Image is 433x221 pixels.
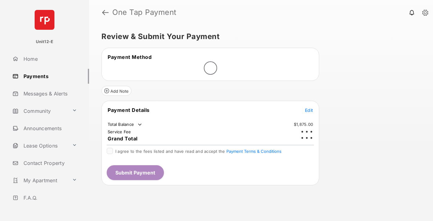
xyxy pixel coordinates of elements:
[108,135,138,142] span: Grand Total
[10,86,89,101] a: Messages & Alerts
[10,138,70,153] a: Lease Options
[108,107,150,113] span: Payment Details
[10,104,70,118] a: Community
[35,10,54,30] img: svg+xml;base64,PHN2ZyB4bWxucz0iaHR0cDovL3d3dy53My5vcmcvMjAwMC9zdmciIHdpZHRoPSI2NCIgaGVpZ2h0PSI2NC...
[10,190,89,205] a: F.A.Q.
[305,107,313,113] button: Edit
[226,149,281,154] button: I agree to the fees listed and have read and accept the
[108,54,152,60] span: Payment Method
[115,149,281,154] span: I agree to the fees listed and have read and accept the
[10,121,89,136] a: Announcements
[10,69,89,84] a: Payments
[107,165,164,180] button: Submit Payment
[10,173,70,188] a: My Apartment
[294,122,313,127] td: $1,875.00
[101,33,416,40] h5: Review & Submit Your Payment
[10,156,89,170] a: Contact Property
[101,86,131,96] button: Add Note
[107,129,131,135] td: Service Fee
[112,9,177,16] strong: One Tap Payment
[107,122,143,128] td: Total Balance
[10,51,89,66] a: Home
[36,39,54,45] p: Unit12-E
